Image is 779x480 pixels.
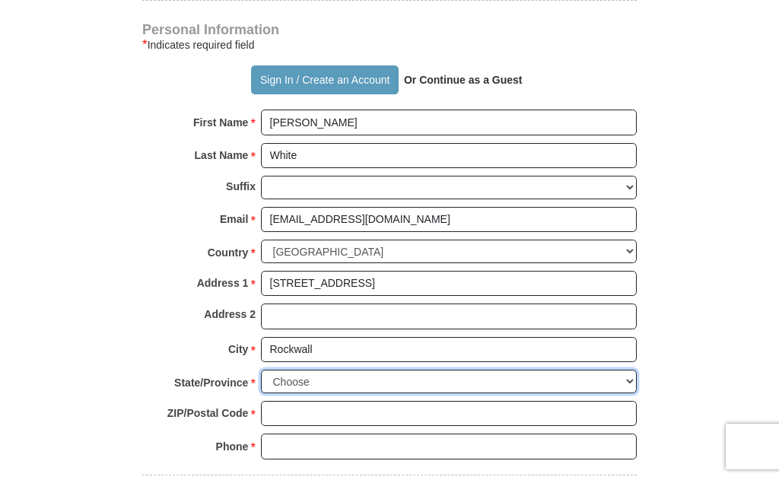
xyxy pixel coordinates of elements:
strong: Or Continue as a Guest [404,74,523,86]
strong: Address 1 [197,272,249,294]
strong: ZIP/Postal Code [167,402,249,424]
strong: Last Name [195,145,249,166]
strong: Suffix [226,176,256,197]
strong: Country [208,242,249,263]
strong: City [228,339,248,360]
div: Indicates required field [142,36,637,54]
strong: First Name [193,112,248,133]
strong: Phone [216,436,249,457]
strong: Address 2 [204,304,256,325]
button: Sign In / Create an Account [251,65,398,94]
strong: State/Province [174,372,248,393]
h4: Personal Information [142,24,637,36]
strong: Email [220,208,248,230]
